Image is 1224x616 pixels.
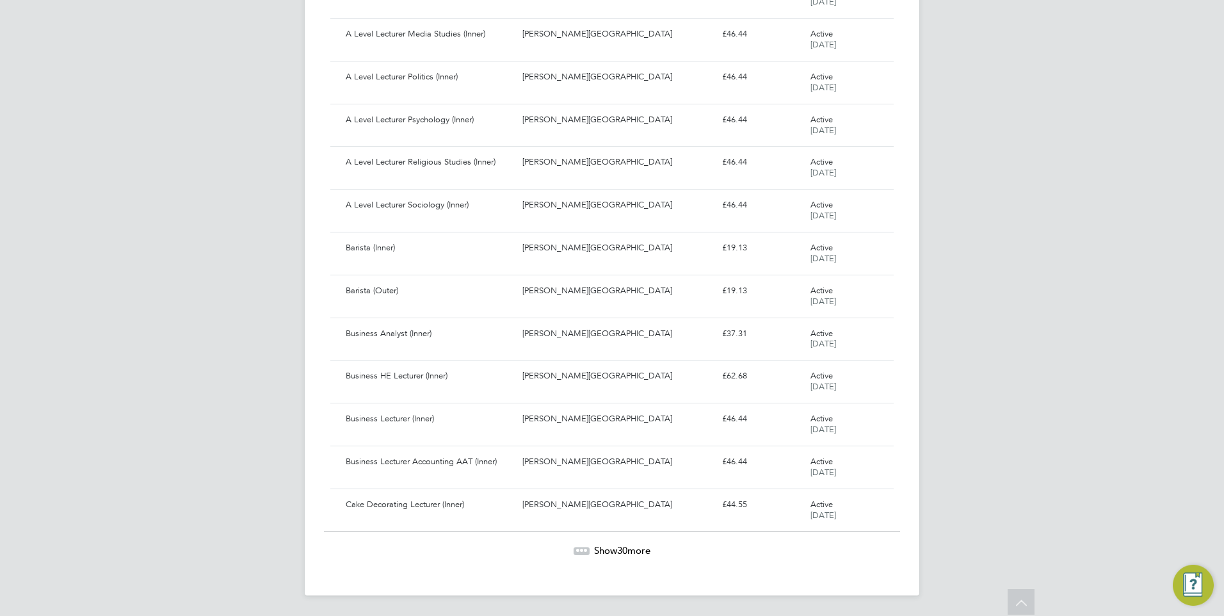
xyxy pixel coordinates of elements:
[810,370,833,381] span: Active
[717,67,805,88] div: £46.44
[810,156,833,167] span: Active
[341,67,517,88] div: A Level Lecturer Politics (Inner)
[617,544,627,556] span: 30
[717,238,805,259] div: £19.13
[341,494,517,515] div: Cake Decorating Lecturer (Inner)
[717,280,805,302] div: £19.13
[517,494,716,515] div: [PERSON_NAME][GEOGRAPHIC_DATA]
[717,366,805,387] div: £62.68
[810,114,833,125] span: Active
[810,413,833,424] span: Active
[810,39,836,50] span: [DATE]
[341,109,517,131] div: A Level Lecturer Psychology (Inner)
[341,409,517,430] div: Business Lecturer (Inner)
[517,366,716,387] div: [PERSON_NAME][GEOGRAPHIC_DATA]
[517,109,716,131] div: [PERSON_NAME][GEOGRAPHIC_DATA]
[810,499,833,510] span: Active
[717,451,805,473] div: £46.44
[810,296,836,307] span: [DATE]
[810,253,836,264] span: [DATE]
[810,338,836,349] span: [DATE]
[810,424,836,435] span: [DATE]
[717,152,805,173] div: £46.44
[717,195,805,216] div: £46.44
[341,366,517,387] div: Business HE Lecturer (Inner)
[810,210,836,221] span: [DATE]
[517,451,716,473] div: [PERSON_NAME][GEOGRAPHIC_DATA]
[810,199,833,210] span: Active
[517,24,716,45] div: [PERSON_NAME][GEOGRAPHIC_DATA]
[1173,565,1214,606] button: Engage Resource Center
[810,510,836,521] span: [DATE]
[810,467,836,478] span: [DATE]
[717,494,805,515] div: £44.55
[717,109,805,131] div: £46.44
[517,152,716,173] div: [PERSON_NAME][GEOGRAPHIC_DATA]
[341,323,517,344] div: Business Analyst (Inner)
[810,82,836,93] span: [DATE]
[341,152,517,173] div: A Level Lecturer Religious Studies (Inner)
[341,451,517,473] div: Business Lecturer Accounting AAT (Inner)
[517,67,716,88] div: [PERSON_NAME][GEOGRAPHIC_DATA]
[517,195,716,216] div: [PERSON_NAME][GEOGRAPHIC_DATA]
[810,381,836,392] span: [DATE]
[810,28,833,39] span: Active
[810,71,833,82] span: Active
[810,328,833,339] span: Active
[810,456,833,467] span: Active
[341,280,517,302] div: Barista (Outer)
[517,409,716,430] div: [PERSON_NAME][GEOGRAPHIC_DATA]
[717,24,805,45] div: £46.44
[341,238,517,259] div: Barista (Inner)
[517,280,716,302] div: [PERSON_NAME][GEOGRAPHIC_DATA]
[341,24,517,45] div: A Level Lecturer Media Studies (Inner)
[810,242,833,253] span: Active
[717,323,805,344] div: £37.31
[717,409,805,430] div: £46.44
[810,167,836,178] span: [DATE]
[810,285,833,296] span: Active
[517,323,716,344] div: [PERSON_NAME][GEOGRAPHIC_DATA]
[341,195,517,216] div: A Level Lecturer Sociology (Inner)
[810,125,836,136] span: [DATE]
[594,544,650,556] span: Show more
[517,238,716,259] div: [PERSON_NAME][GEOGRAPHIC_DATA]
